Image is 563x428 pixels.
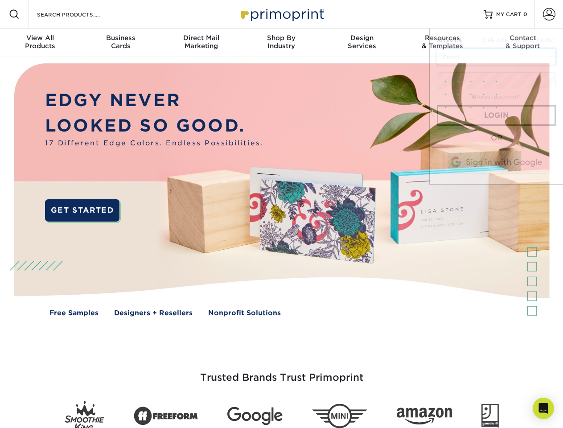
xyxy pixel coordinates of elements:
[322,34,402,50] div: Services
[241,34,321,50] div: Industry
[227,407,283,425] img: Google
[437,37,462,44] span: SIGN IN
[161,29,241,57] a: Direct MailMarketing
[496,11,522,18] span: MY CART
[237,4,326,24] img: Primoprint
[21,350,542,394] h3: Trusted Brands Trust Primoprint
[402,34,482,42] span: Resources
[45,199,119,222] a: GET STARTED
[397,408,452,425] img: Amazon
[533,398,554,419] div: Open Intercom Messenger
[208,308,281,318] a: Nonprofit Solutions
[2,401,76,425] iframe: Google Customer Reviews
[161,34,241,50] div: Marketing
[45,113,263,139] p: LOOKED SO GOOD.
[437,105,556,126] a: Login
[437,133,556,144] div: OR
[437,48,556,65] input: Email
[80,34,160,42] span: Business
[80,34,160,50] div: Cards
[45,88,263,113] p: EDGY NEVER
[36,9,123,20] input: SEARCH PRODUCTS.....
[523,11,527,17] span: 0
[114,308,193,318] a: Designers + Resellers
[45,138,263,148] span: 17 Different Edge Colors. Endless Possibilities.
[322,29,402,57] a: DesignServices
[402,34,482,50] div: & Templates
[481,404,499,428] img: Goodwill
[402,29,482,57] a: Resources& Templates
[472,94,521,100] a: forgot password?
[322,34,402,42] span: Design
[241,29,321,57] a: Shop ByIndustry
[482,37,556,44] span: CREATE AN ACCOUNT
[241,34,321,42] span: Shop By
[80,29,160,57] a: BusinessCards
[49,308,99,318] a: Free Samples
[161,34,241,42] span: Direct Mail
